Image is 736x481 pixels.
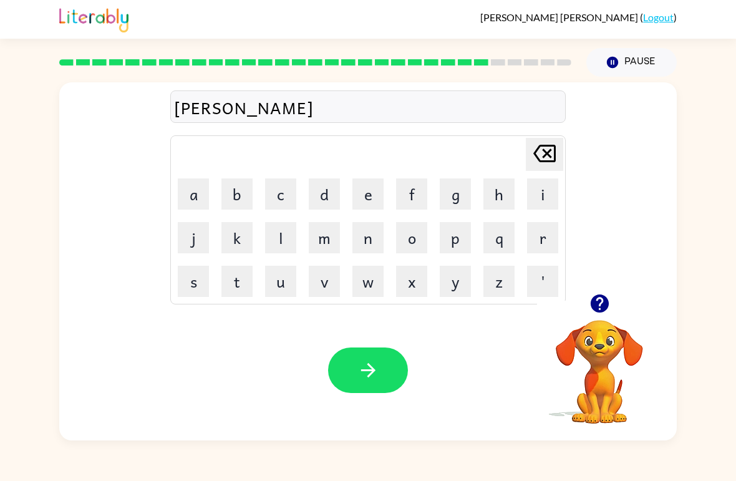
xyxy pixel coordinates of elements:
img: Literably [59,5,128,32]
button: c [265,178,296,210]
button: h [483,178,515,210]
span: [PERSON_NAME] [PERSON_NAME] [480,11,640,23]
button: a [178,178,209,210]
button: g [440,178,471,210]
video: Your browser must support playing .mp4 files to use Literably. Please try using another browser. [537,301,662,425]
div: ( ) [480,11,677,23]
button: r [527,222,558,253]
button: x [396,266,427,297]
button: t [221,266,253,297]
button: y [440,266,471,297]
button: u [265,266,296,297]
button: m [309,222,340,253]
button: Pause [586,48,677,77]
button: e [352,178,384,210]
button: i [527,178,558,210]
button: n [352,222,384,253]
button: v [309,266,340,297]
button: o [396,222,427,253]
button: p [440,222,471,253]
button: q [483,222,515,253]
a: Logout [643,11,674,23]
button: k [221,222,253,253]
button: b [221,178,253,210]
button: ' [527,266,558,297]
button: w [352,266,384,297]
button: z [483,266,515,297]
button: f [396,178,427,210]
button: d [309,178,340,210]
button: s [178,266,209,297]
button: j [178,222,209,253]
div: [PERSON_NAME] [174,94,562,120]
button: l [265,222,296,253]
